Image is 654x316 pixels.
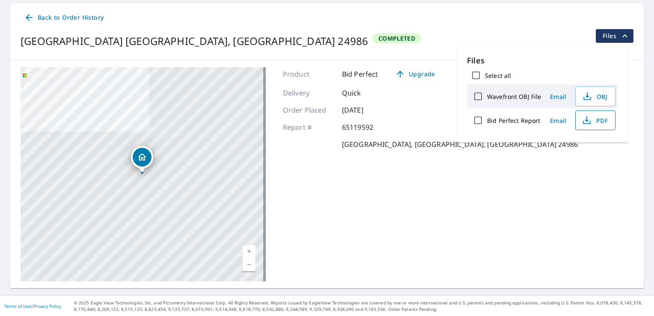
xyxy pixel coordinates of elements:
[603,31,630,41] span: Files
[548,92,568,101] span: Email
[283,69,334,79] p: Product
[575,110,615,130] button: PDF
[283,88,334,98] p: Delivery
[131,146,153,173] div: Dropped pin, building 1, Residential property, Monroe Ridge White Sulphur Springs, WV 24986
[342,139,578,149] p: [GEOGRAPHIC_DATA], [GEOGRAPHIC_DATA], [GEOGRAPHIC_DATA] 24986
[393,69,437,79] span: Upgrade
[548,116,568,125] span: Email
[4,303,31,309] a: Terms of Use
[283,122,334,132] p: Report #
[544,114,572,127] button: Email
[581,115,608,125] span: PDF
[388,67,442,81] a: Upgrade
[21,33,368,49] div: [GEOGRAPHIC_DATA] [GEOGRAPHIC_DATA], [GEOGRAPHIC_DATA] 24986
[575,86,615,106] button: OBJ
[342,122,393,132] p: 65119592
[74,300,650,313] p: © 2025 Eagle View Technologies, Inc. and Pictometry International Corp. All Rights Reserved. Repo...
[243,258,256,271] a: Current Level 17, Zoom Out
[595,29,633,43] button: filesDropdownBtn-65119592
[544,90,572,103] button: Email
[33,303,61,309] a: Privacy Policy
[487,116,540,125] label: Bid Perfect Report
[21,10,107,26] a: Back to Order History
[283,105,334,115] p: Order Placed
[342,88,393,98] p: Quick
[342,69,378,79] p: Bid Perfect
[243,245,256,258] a: Current Level 17, Zoom In
[373,34,420,42] span: Completed
[581,91,608,101] span: OBJ
[24,12,104,23] span: Back to Order History
[4,304,61,309] p: |
[487,92,541,101] label: Wavefront OBJ File
[467,55,618,66] p: Files
[342,105,393,115] p: [DATE]
[485,72,511,80] label: Select all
